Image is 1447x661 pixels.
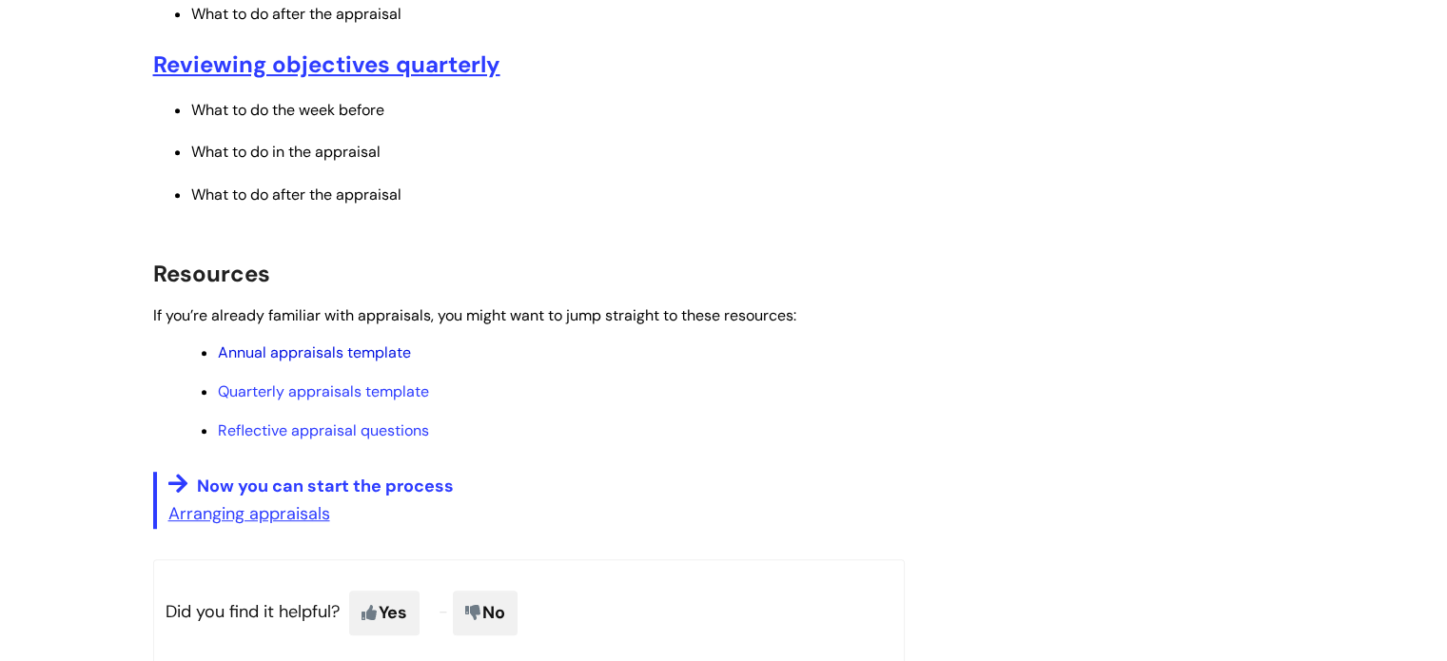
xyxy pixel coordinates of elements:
[197,475,454,497] span: Now you can start the process
[349,591,420,634] span: Yes
[153,49,500,79] a: Reviewing objectives quarterly
[191,142,381,162] span: What to do in the appraisal
[218,381,429,401] a: Quarterly appraisals template
[153,259,270,288] span: Resources
[168,502,330,525] a: Arranging appraisals
[218,342,411,362] a: Annual appraisals template
[191,4,401,24] span: What to do after the appraisal
[218,420,429,440] a: Reflective appraisal questions
[191,185,401,204] span: What to do after the appraisal
[191,100,384,120] span: What to do the week before
[153,305,796,325] span: If you’re already familiar with appraisals, you might want to jump straight to these resources:
[453,591,518,634] span: No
